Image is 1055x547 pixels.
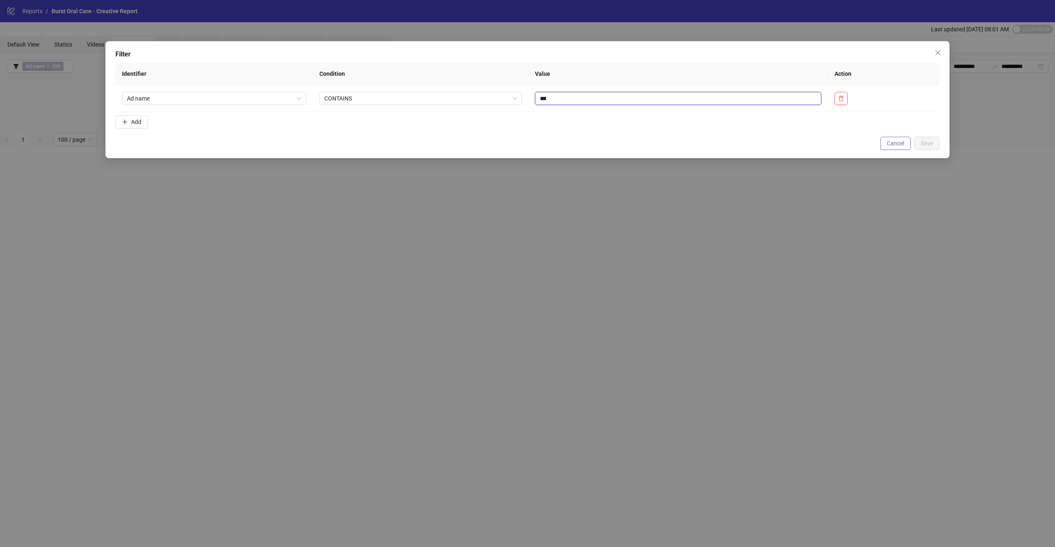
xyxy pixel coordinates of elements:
button: Save [914,137,940,150]
th: Action [828,63,940,85]
button: Add [115,115,148,129]
button: Close [931,46,945,59]
span: Add [131,119,141,125]
th: Condition [313,63,528,85]
th: Identifier [115,63,313,85]
th: Value [528,63,828,85]
span: close [935,49,941,56]
span: Cancel [887,140,904,147]
button: Cancel [880,137,911,150]
span: Ad name [127,92,301,105]
span: CONTAINS [324,92,517,105]
span: delete [838,96,844,101]
div: Filter [115,49,940,59]
span: plus [122,119,128,125]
